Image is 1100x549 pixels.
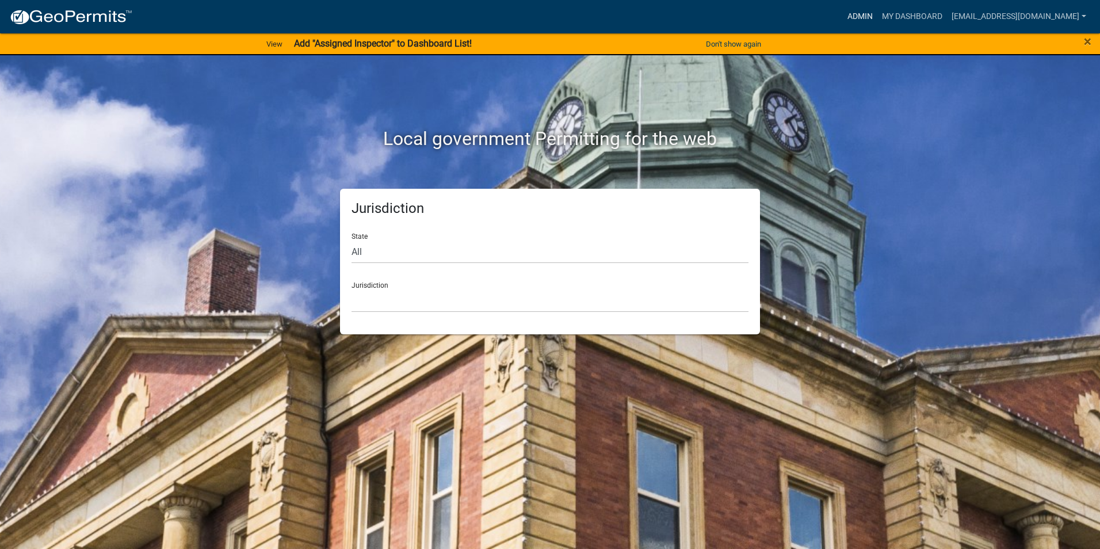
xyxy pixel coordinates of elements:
button: Close [1084,35,1091,48]
a: [EMAIL_ADDRESS][DOMAIN_NAME] [947,6,1091,28]
span: × [1084,33,1091,49]
a: My Dashboard [877,6,947,28]
button: Don't show again [701,35,766,54]
strong: Add "Assigned Inspector" to Dashboard List! [294,38,472,49]
h5: Jurisdiction [352,200,748,217]
h2: Local government Permitting for the web [231,128,869,150]
a: View [262,35,287,54]
a: Admin [843,6,877,28]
